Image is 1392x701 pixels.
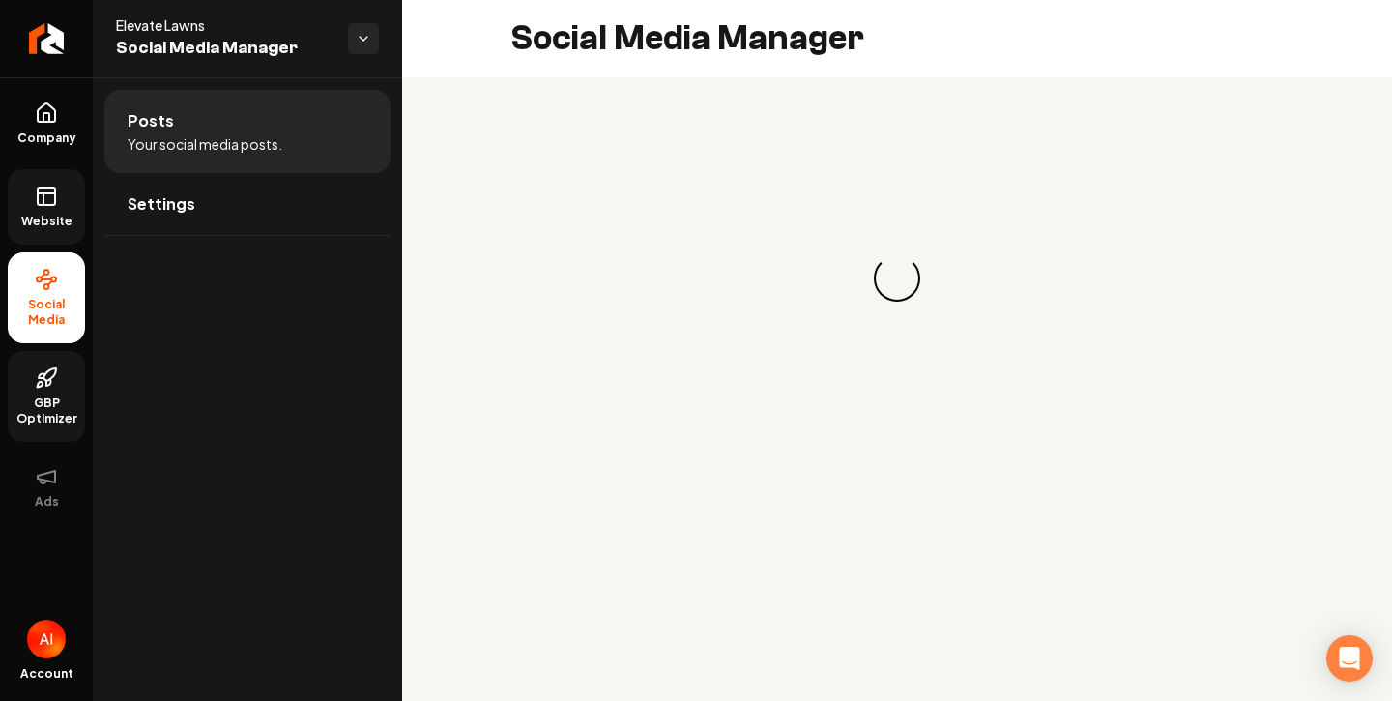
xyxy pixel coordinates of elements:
[8,169,85,245] a: Website
[116,15,333,35] span: Elevate Lawns
[20,666,73,682] span: Account
[510,19,864,58] h2: Social Media Manager
[14,214,80,229] span: Website
[1326,635,1373,682] div: Open Intercom Messenger
[29,23,65,54] img: Rebolt Logo
[8,297,85,328] span: Social Media
[27,620,66,658] button: Open user button
[866,248,927,308] div: Loading
[128,109,174,132] span: Posts
[128,134,282,154] span: Your social media posts.
[128,192,195,216] span: Settings
[27,620,66,658] img: Abdi Ismael
[10,131,84,146] span: Company
[116,35,333,62] span: Social Media Manager
[27,494,67,510] span: Ads
[104,173,391,235] a: Settings
[8,395,85,426] span: GBP Optimizer
[8,351,85,442] a: GBP Optimizer
[8,450,85,525] button: Ads
[8,86,85,161] a: Company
